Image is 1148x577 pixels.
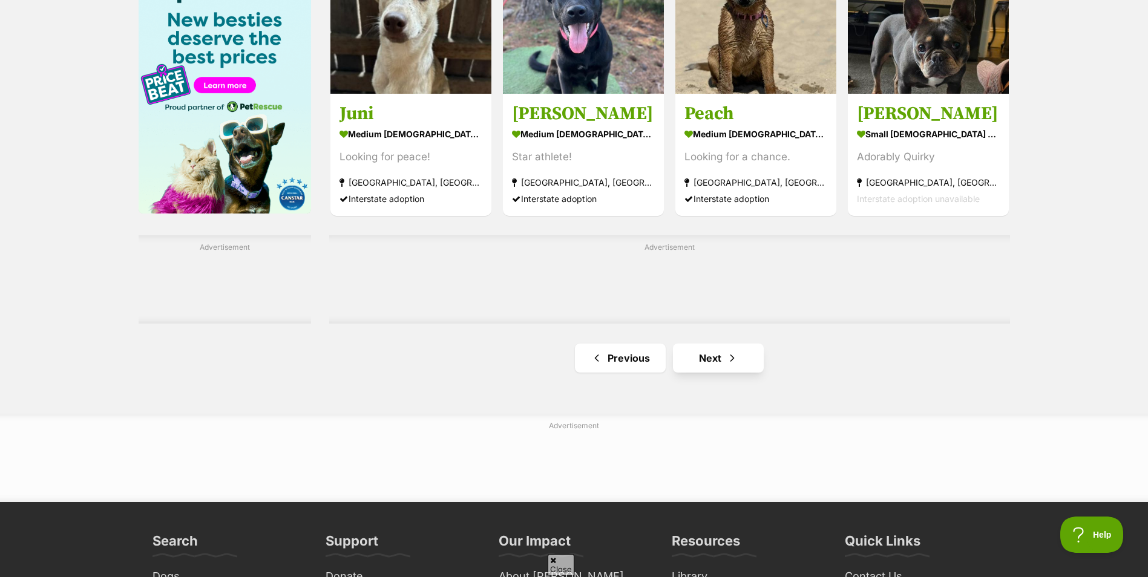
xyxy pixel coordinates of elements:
[153,532,198,556] h3: Search
[857,149,1000,165] div: Adorably Quirky
[684,191,827,207] div: Interstate adoption
[848,93,1009,216] a: [PERSON_NAME] small [DEMOGRAPHIC_DATA] Dog Adorably Quirky [GEOGRAPHIC_DATA], [GEOGRAPHIC_DATA] I...
[330,93,491,216] a: Juni medium [DEMOGRAPHIC_DATA] Dog Looking for peace! [GEOGRAPHIC_DATA], [GEOGRAPHIC_DATA] Inters...
[512,102,655,125] h3: [PERSON_NAME]
[672,532,740,556] h3: Resources
[857,125,1000,143] strong: small [DEMOGRAPHIC_DATA] Dog
[339,125,482,143] strong: medium [DEMOGRAPHIC_DATA] Dog
[139,235,311,324] div: Advertisement
[675,93,836,216] a: Peach medium [DEMOGRAPHIC_DATA] Dog Looking for a chance. [GEOGRAPHIC_DATA], [GEOGRAPHIC_DATA] In...
[575,344,666,373] a: Previous page
[857,102,1000,125] h3: [PERSON_NAME]
[857,174,1000,191] strong: [GEOGRAPHIC_DATA], [GEOGRAPHIC_DATA]
[339,102,482,125] h3: Juni
[673,344,764,373] a: Next page
[329,235,1010,324] div: Advertisement
[329,344,1010,373] nav: Pagination
[684,174,827,191] strong: [GEOGRAPHIC_DATA], [GEOGRAPHIC_DATA]
[845,532,920,556] h3: Quick Links
[857,194,980,204] span: Interstate adoption unavailable
[512,125,655,143] strong: medium [DEMOGRAPHIC_DATA] Dog
[548,554,574,575] span: Close
[339,174,482,191] strong: [GEOGRAPHIC_DATA], [GEOGRAPHIC_DATA]
[339,149,482,165] div: Looking for peace!
[499,532,571,556] h3: Our Impact
[512,174,655,191] strong: [GEOGRAPHIC_DATA], [GEOGRAPHIC_DATA]
[326,532,378,556] h3: Support
[1060,517,1124,553] iframe: Help Scout Beacon - Open
[512,191,655,207] div: Interstate adoption
[684,102,827,125] h3: Peach
[684,125,827,143] strong: medium [DEMOGRAPHIC_DATA] Dog
[503,93,664,216] a: [PERSON_NAME] medium [DEMOGRAPHIC_DATA] Dog Star athlete! [GEOGRAPHIC_DATA], [GEOGRAPHIC_DATA] In...
[512,149,655,165] div: Star athlete!
[684,149,827,165] div: Looking for a chance.
[339,191,482,207] div: Interstate adoption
